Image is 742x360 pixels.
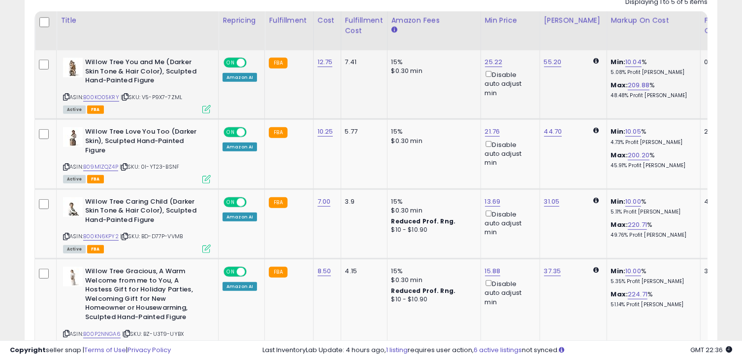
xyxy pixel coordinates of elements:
div: Fulfillable Quantity [705,15,739,36]
a: 55.20 [544,57,562,67]
a: 1 listing [386,345,408,355]
small: Amazon Fees. [391,26,397,35]
div: Amazon AI [223,213,257,221]
strong: Copyright [10,345,46,355]
div: 5.77 [345,127,380,136]
span: OFF [245,128,261,137]
a: 31.05 [544,197,560,207]
div: 4 [705,197,735,206]
span: ON [225,198,237,206]
div: Amazon Fees [391,15,477,26]
p: 45.91% Profit [PERSON_NAME] [611,162,693,169]
div: Disable auto adjust min [485,69,532,98]
div: Amazon AI [223,73,257,82]
a: 220.71 [628,220,647,230]
span: | SKU: V5-P9X7-7ZML [121,93,182,101]
a: B09M1ZQZ4P [83,163,118,171]
a: 209.88 [628,80,649,90]
p: 48.48% Profit [PERSON_NAME] [611,92,693,99]
span: OFF [245,268,261,276]
span: | SKU: BD-D77P-VVMB [120,232,183,240]
a: B00P2NNGA6 [83,330,121,338]
b: Willow Tree Love You Too (Darker Skin), Sculpted Hand-Painted Figure [85,127,205,157]
a: 13.69 [485,197,501,207]
div: 15% [391,58,473,67]
div: % [611,290,693,308]
a: 200.20 [628,150,649,160]
small: FBA [269,267,287,278]
a: 10.04 [625,57,642,67]
p: 5.08% Profit [PERSON_NAME] [611,69,693,76]
div: Repricing [223,15,260,26]
span: 2025-09-16 22:36 GMT [690,345,732,355]
b: Reduced Prof. Rng. [391,287,456,295]
div: $0.30 min [391,137,473,145]
span: All listings currently available for purchase on Amazon [63,175,86,183]
div: % [611,220,693,239]
div: Title [61,15,214,26]
b: Min: [611,266,626,276]
span: ON [225,59,237,67]
div: % [611,197,693,216]
b: Willow Tree Caring Child (Darker Skin Tone & Hair Color), Sculpted Hand-Painted Figure [85,197,205,227]
a: 44.70 [544,127,562,137]
span: OFF [245,59,261,67]
span: OFF [245,198,261,206]
a: Terms of Use [84,345,126,355]
a: 12.75 [318,57,333,67]
b: Max: [611,80,628,90]
div: Min Price [485,15,536,26]
span: FBA [87,245,104,253]
a: 37.35 [544,266,561,276]
a: 10.05 [625,127,641,137]
div: Last InventoryLab Update: 4 hours ago, requires user action, not synced. [262,346,732,355]
div: ASIN: [63,127,211,182]
div: seller snap | | [10,346,171,355]
div: ASIN: [63,197,211,252]
b: Willow Tree Gracious, A Warm Welcome from me to You, A Hostess Gift for Holiday Parties, Welcomin... [85,267,205,324]
div: 3.9 [345,197,380,206]
a: 10.25 [318,127,333,137]
a: 25.22 [485,57,503,67]
div: Fulfillment Cost [345,15,383,36]
div: $0.30 min [391,276,473,285]
th: The percentage added to the cost of goods (COGS) that forms the calculator for Min & Max prices. [607,11,700,50]
p: 51.14% Profit [PERSON_NAME] [611,301,693,308]
small: FBA [269,197,287,208]
a: 10.00 [625,197,641,207]
a: 8.50 [318,266,331,276]
b: Max: [611,150,628,160]
b: Min: [611,57,626,67]
span: ON [225,128,237,137]
div: $0.30 min [391,206,473,215]
a: B00KO05KRY [83,93,119,102]
img: 319hZVpYuGL._SL40_.jpg [63,127,83,147]
a: Privacy Policy [128,345,171,355]
b: Willow Tree You and Me (Darker Skin Tone & Hair Color), Sculpted Hand-Painted Figure [85,58,205,88]
div: % [611,58,693,76]
div: Amazon AI [223,282,257,291]
span: All listings currently available for purchase on Amazon [63,106,86,114]
a: 224.71 [628,289,647,299]
div: 7.41 [345,58,380,67]
p: 49.76% Profit [PERSON_NAME] [611,232,693,239]
div: [PERSON_NAME] [544,15,603,26]
small: FBA [269,58,287,69]
span: FBA [87,175,104,183]
div: % [611,127,693,145]
p: 4.73% Profit [PERSON_NAME] [611,139,693,146]
span: | SKU: BZ-U3T9-UYBX [122,330,184,338]
div: ASIN: [63,58,211,112]
div: 0 [705,58,735,67]
small: FBA [269,127,287,138]
div: 4.15 [345,267,380,276]
div: Disable auto adjust min [485,139,532,168]
p: 5.35% Profit [PERSON_NAME] [611,278,693,285]
b: Min: [611,127,626,136]
span: All listings currently available for purchase on Amazon [63,245,86,253]
p: 5.11% Profit [PERSON_NAME] [611,209,693,216]
b: Max: [611,220,628,229]
div: 15% [391,197,473,206]
div: Markup on Cost [611,15,696,26]
b: Reduced Prof. Rng. [391,217,456,225]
